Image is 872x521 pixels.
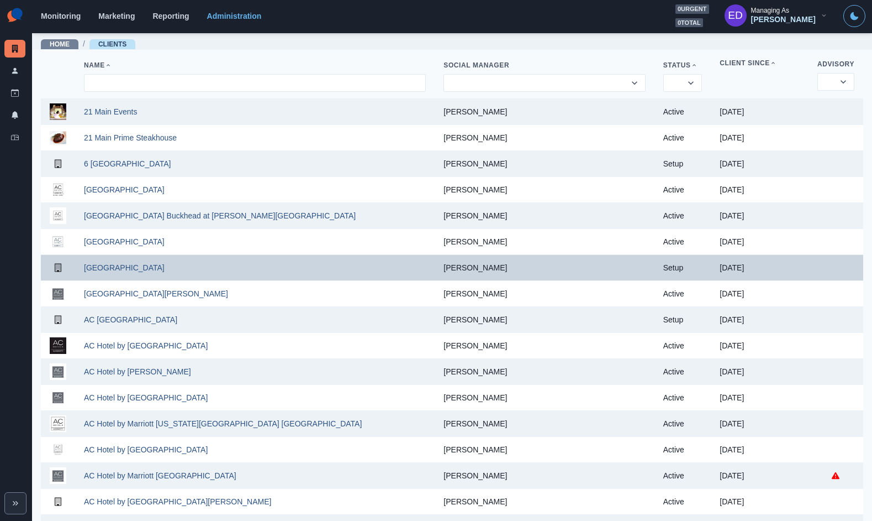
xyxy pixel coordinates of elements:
[663,367,702,376] p: Active
[728,2,743,29] div: Elizabeth Dempsey
[720,393,800,402] p: [DATE]
[843,5,865,27] button: Toggle Mode
[720,497,800,506] p: [DATE]
[663,61,702,70] div: Status
[716,4,837,27] button: Managing As[PERSON_NAME]
[4,40,25,58] a: Clients
[50,207,66,224] img: 611706158957920
[720,211,800,220] p: [DATE]
[443,237,507,246] a: [PERSON_NAME]
[720,445,800,454] p: [DATE]
[443,315,507,324] a: [PERSON_NAME]
[443,133,507,142] a: [PERSON_NAME]
[50,493,66,510] img: default-building-icon.png
[720,107,800,116] p: [DATE]
[751,15,816,24] div: [PERSON_NAME]
[720,237,800,246] p: [DATE]
[207,12,262,20] a: Administration
[720,133,800,142] p: [DATE]
[84,133,177,142] a: 21 Main Prime Steakhouse
[50,441,66,458] img: 105729671590131
[663,497,702,506] p: Active
[84,289,228,298] a: [GEOGRAPHIC_DATA][PERSON_NAME]
[50,259,66,276] img: default-building-icon.png
[443,471,507,480] a: [PERSON_NAME]
[663,263,702,272] p: Setup
[50,363,66,380] img: 500705193750311
[84,341,208,350] a: AC Hotel by [GEOGRAPHIC_DATA]
[720,289,800,298] p: [DATE]
[50,40,70,48] a: Home
[720,341,800,350] p: [DATE]
[4,128,25,146] a: Inbox
[84,393,208,402] a: AC Hotel by [GEOGRAPHIC_DATA]
[84,497,271,506] a: AC Hotel by [GEOGRAPHIC_DATA][PERSON_NAME]
[50,103,66,120] img: 201718716556945
[83,38,85,50] span: /
[50,181,66,198] img: 138942379504530
[152,12,189,20] a: Reporting
[675,18,703,28] span: 0 total
[443,61,645,70] div: Social Manager
[675,4,709,14] span: 0 urgent
[663,393,702,402] p: Active
[443,341,507,350] a: [PERSON_NAME]
[720,263,800,272] p: [DATE]
[663,133,702,142] p: Active
[663,237,702,246] p: Active
[443,393,507,402] a: [PERSON_NAME]
[84,61,426,70] div: Name
[770,60,776,66] svg: Sort
[4,62,25,80] a: Users
[84,237,165,246] a: [GEOGRAPHIC_DATA]
[720,367,800,376] p: [DATE]
[663,107,702,116] p: Active
[443,263,507,272] a: [PERSON_NAME]
[443,289,507,298] a: [PERSON_NAME]
[443,497,507,506] a: [PERSON_NAME]
[84,211,356,220] a: [GEOGRAPHIC_DATA] Buckhead at [PERSON_NAME][GEOGRAPHIC_DATA]
[50,389,66,406] img: 583492472136619
[84,107,138,116] a: 21 Main Events
[720,159,800,168] p: [DATE]
[105,62,112,69] svg: Sort
[84,315,177,324] a: AC [GEOGRAPHIC_DATA]
[4,492,27,514] button: Expand
[84,185,165,194] a: [GEOGRAPHIC_DATA]
[720,315,800,324] p: [DATE]
[663,289,702,298] p: Active
[443,185,507,194] a: [PERSON_NAME]
[50,285,66,302] img: 191783208157294
[663,341,702,350] p: Active
[663,471,702,480] p: Active
[41,12,81,20] a: Monitoring
[84,263,165,272] a: [GEOGRAPHIC_DATA]
[84,159,171,168] a: 6 [GEOGRAPHIC_DATA]
[84,419,362,428] a: AC Hotel by Marriott [US_STATE][GEOGRAPHIC_DATA] [GEOGRAPHIC_DATA]
[663,419,702,428] p: Active
[50,311,66,328] img: default-building-icon.png
[663,159,702,168] p: Setup
[663,211,702,220] p: Active
[443,419,507,428] a: [PERSON_NAME]
[663,445,702,454] p: Active
[98,12,135,20] a: Marketing
[4,84,25,102] a: Draft Posts
[50,415,66,432] img: 695818547225983
[720,471,800,480] p: [DATE]
[720,59,800,67] div: Client Since
[50,155,66,172] img: default-building-icon.png
[443,211,507,220] a: [PERSON_NAME]
[817,60,854,69] div: Advisory
[4,106,25,124] a: Notifications
[720,185,800,194] p: [DATE]
[751,7,789,14] div: Managing As
[443,445,507,454] a: [PERSON_NAME]
[691,62,697,69] svg: Sort
[50,233,66,250] img: 1099810753417731
[41,38,135,50] nav: breadcrumb
[720,419,800,428] p: [DATE]
[84,367,191,376] a: AC Hotel by [PERSON_NAME]
[98,40,126,48] a: Clients
[50,129,66,146] img: 223893537636841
